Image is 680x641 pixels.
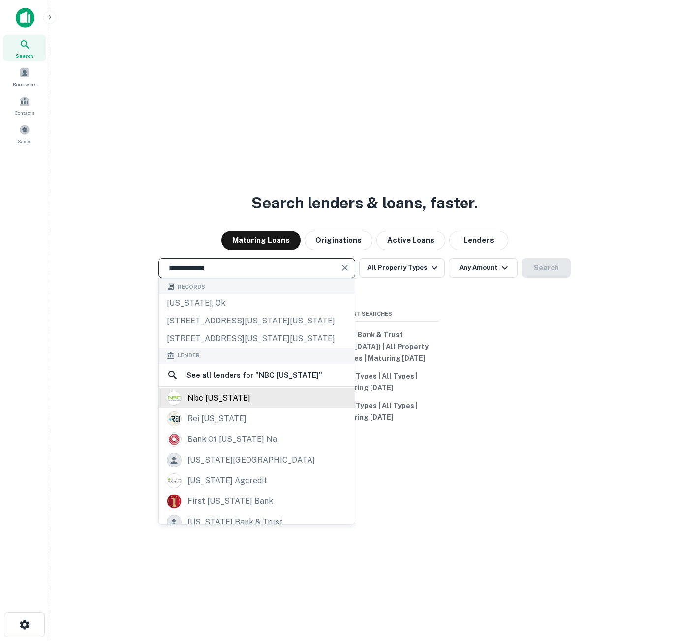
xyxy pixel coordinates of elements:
[376,231,445,250] button: Active Loans
[13,80,36,88] span: Borrowers
[187,494,273,509] div: first [US_STATE] bank
[221,231,301,250] button: Maturing Loans
[3,35,46,61] a: Search
[359,258,445,278] button: All Property Types
[159,312,355,330] div: [STREET_ADDRESS][US_STATE][US_STATE]
[167,474,181,488] img: picture
[167,391,181,405] img: picture
[15,109,34,117] span: Contacts
[159,408,355,429] a: rei [US_STATE]
[178,351,200,360] span: Lender
[631,531,680,578] iframe: Chat Widget
[187,515,283,529] div: [US_STATE] bank & trust
[159,388,355,408] a: nbc [US_STATE]
[159,330,355,348] div: [STREET_ADDRESS][US_STATE][US_STATE]
[167,433,181,446] img: bankofoklahoma.com.png
[291,310,438,318] span: Recent Searches
[251,191,478,215] h3: Search lenders & loans, faster.
[178,283,205,291] span: Records
[167,495,181,508] img: picture
[291,367,438,397] button: All Property Types | All Types | Maturing [DATE]
[159,491,355,512] a: first [US_STATE] bank
[291,397,438,426] button: All Property Types | All Types | Maturing [DATE]
[338,261,352,275] button: Clear
[449,258,518,278] button: Any Amount
[449,231,508,250] button: Lenders
[187,411,247,426] div: rei [US_STATE]
[187,391,250,406] div: nbc [US_STATE]
[16,8,34,28] img: capitalize-icon.png
[159,470,355,491] a: [US_STATE] agcredit
[16,52,33,59] span: Search
[187,453,315,467] div: [US_STATE][GEOGRAPHIC_DATA]
[291,326,438,367] button: Peoples Bank & Trust ([GEOGRAPHIC_DATA]) | All Property Types | All Types | Maturing [DATE]
[186,369,322,381] h6: See all lenders for " NBC [US_STATE] "
[187,432,277,447] div: bank of [US_STATE] na
[159,294,355,312] div: [US_STATE], ok
[3,120,46,147] a: Saved
[3,63,46,90] a: Borrowers
[159,512,355,532] a: [US_STATE] bank & trust
[167,412,181,426] img: picture
[159,450,355,470] a: [US_STATE][GEOGRAPHIC_DATA]
[305,231,372,250] button: Originations
[18,137,32,145] span: Saved
[159,429,355,450] a: bank of [US_STATE] na
[187,473,267,488] div: [US_STATE] agcredit
[3,92,46,118] a: Contacts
